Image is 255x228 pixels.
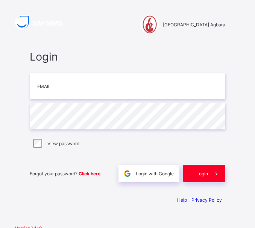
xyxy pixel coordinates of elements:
[30,50,225,63] span: Login
[79,171,100,176] a: Click here
[191,197,222,203] a: Privacy Policy
[15,15,71,30] img: SAFSIMS Logo
[30,171,100,176] span: Forgot your password?
[163,22,225,27] span: [GEOGRAPHIC_DATA] Agbara
[123,169,132,178] img: google.396cfc9801f0270233282035f929180a.svg
[136,171,174,176] span: Login with Google
[47,141,79,146] label: View password
[177,197,187,203] a: Help
[196,171,208,176] span: Login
